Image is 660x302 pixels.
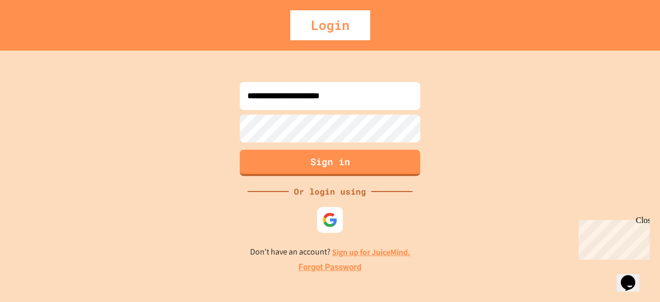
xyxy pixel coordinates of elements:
[289,185,371,198] div: Or login using
[240,150,420,176] button: Sign in
[332,247,410,258] a: Sign up for JuiceMind.
[617,261,650,292] iframe: chat widget
[4,4,71,66] div: Chat with us now!Close
[290,10,370,40] div: Login
[574,216,650,260] iframe: chat widget
[322,212,338,228] img: google-icon.svg
[299,261,361,274] a: Forgot Password
[250,246,410,259] p: Don't have an account?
